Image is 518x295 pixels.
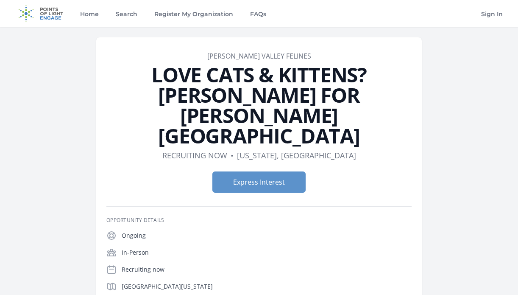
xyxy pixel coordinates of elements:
dd: Recruiting now [162,149,227,161]
h3: Opportunity Details [106,217,412,224]
p: [GEOGRAPHIC_DATA][US_STATE] [122,282,412,291]
p: Ongoing [122,231,412,240]
a: [PERSON_NAME] Valley Felines [207,51,311,61]
button: Express Interest [212,171,306,193]
p: Recruiting now [122,265,412,274]
p: In-Person [122,248,412,257]
dd: [US_STATE], [GEOGRAPHIC_DATA] [237,149,356,161]
h1: LOVE CATS & KITTENS? [PERSON_NAME] FOR [PERSON_NAME][GEOGRAPHIC_DATA] [106,65,412,146]
div: • [231,149,234,161]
